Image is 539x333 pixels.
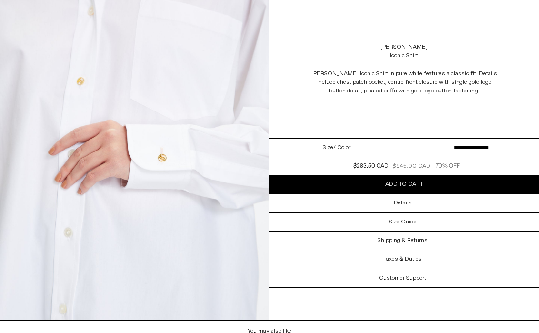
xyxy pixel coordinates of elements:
[389,219,417,225] h3: Size Guide
[379,275,426,282] h3: Customer Support
[378,237,428,244] h3: Shipping & Returns
[353,162,388,171] div: $283.50 CAD
[323,143,333,152] span: Size
[269,175,539,193] button: Add to cart
[390,51,418,60] div: Iconic Shirt
[383,256,422,262] h3: Taxes & Duties
[333,143,350,152] span: / Color
[394,200,412,206] h3: Details
[309,70,499,95] div: [PERSON_NAME] Iconic Shirt in pure white features a classic fit. Details include chest patch pock...
[393,162,430,171] div: $945.00 CAD
[380,43,428,51] a: [PERSON_NAME]
[385,181,423,188] span: Add to cart
[436,162,460,171] div: 70% OFF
